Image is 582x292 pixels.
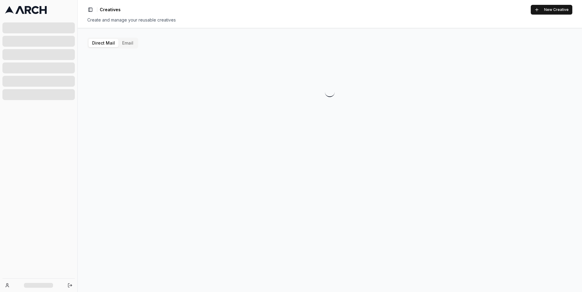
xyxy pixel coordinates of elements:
button: Direct Mail [89,39,119,47]
span: Creatives [100,7,121,13]
div: Create and manage your reusable creatives [87,17,572,23]
button: New Creative [531,5,572,15]
button: Log out [66,281,74,290]
button: Email [119,39,137,47]
nav: breadcrumb [100,7,121,13]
